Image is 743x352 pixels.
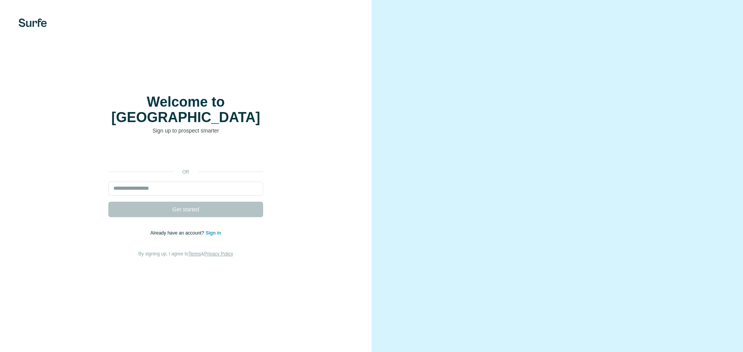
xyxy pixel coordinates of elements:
[204,251,233,257] a: Privacy Policy
[151,230,206,236] span: Already have an account?
[139,251,233,257] span: By signing up, I agree to &
[173,168,198,175] p: or
[108,94,263,125] h1: Welcome to [GEOGRAPHIC_DATA]
[205,230,221,236] a: Sign in
[188,251,201,257] a: Terms
[104,146,267,163] iframe: Bouton "Se connecter avec Google"
[19,19,47,27] img: Surfe's logo
[108,127,263,134] p: Sign up to prospect smarter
